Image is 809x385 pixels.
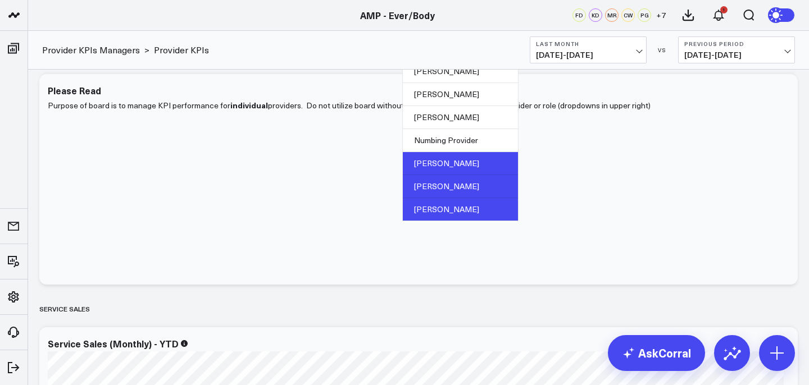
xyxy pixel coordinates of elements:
div: PG [638,8,651,22]
div: [PERSON_NAME] [403,198,518,221]
button: +7 [654,8,667,22]
p: Purpose of board is to manage KPI performance for providers. Do not utilize board without filteri... [48,98,781,113]
b: individual [230,99,268,111]
div: VS [652,47,672,53]
span: [DATE] - [DATE] [684,51,789,59]
div: Please Read [48,84,101,97]
span: + 7 [656,11,666,19]
div: [PERSON_NAME] [403,83,518,106]
div: Numbing Provider [403,129,518,152]
div: Service Sales [39,296,90,322]
a: Provider KPIs Managers [42,44,140,56]
div: Service Sales (Monthly) - YTD [48,337,179,350]
a: Provider KPIs [154,44,209,56]
div: 1 [720,6,728,13]
div: [PERSON_NAME] [403,175,518,198]
div: CW [621,8,635,22]
button: Last Month[DATE]-[DATE] [530,36,647,63]
a: AskCorral [608,335,705,371]
div: FD [572,8,586,22]
div: > [42,44,149,56]
div: MR [605,8,619,22]
span: [DATE] - [DATE] [536,51,640,59]
b: Previous Period [684,40,789,47]
div: KD [589,8,602,22]
div: [PERSON_NAME] [403,152,518,175]
a: AMP - Ever/Body [360,9,435,21]
div: [PERSON_NAME] [403,106,518,129]
button: Previous Period[DATE]-[DATE] [678,36,795,63]
b: Last Month [536,40,640,47]
div: [PERSON_NAME] [403,60,518,83]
